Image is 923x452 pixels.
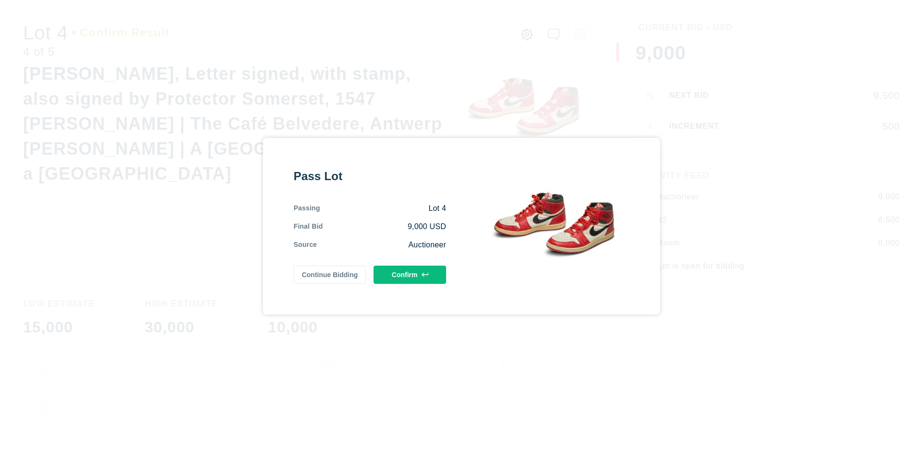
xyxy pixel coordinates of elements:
[294,169,446,184] div: Pass Lot
[294,203,320,214] div: Passing
[320,203,446,214] div: Lot 4
[294,240,317,250] div: Source
[323,221,446,232] div: 9,000 USD
[374,266,446,284] button: Confirm
[294,266,366,284] button: Continue Bidding
[317,240,446,250] div: Auctioneer
[294,221,323,232] div: Final Bid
